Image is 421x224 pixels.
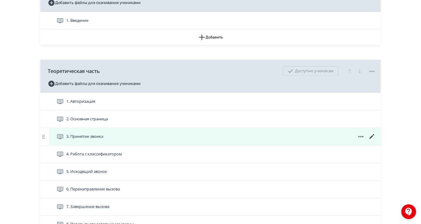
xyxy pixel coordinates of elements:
div: 6. Перенаправление вызова [40,181,381,198]
button: Добавить файлы для скачивания учениками [48,79,141,89]
div: Доступно ученикам [283,66,339,76]
div: 1. Введение [40,12,381,30]
div: 4. Работа с классификатором [40,146,381,163]
button: Добавить [40,30,381,45]
span: 4. Работа с классификатором [66,151,122,157]
span: 7. Завершение вызова [66,204,109,210]
div: 2. Основная страница [40,110,381,128]
div: 5. Исходящий звонок [40,163,381,181]
span: 5. Исходящий звонок [66,169,107,175]
span: Теоретическая часть [48,67,100,75]
span: 1. Авторизация [66,98,95,105]
div: 3. Принятие звонка [40,128,381,146]
span: 6. Перенаправление вызова [66,186,120,192]
span: 2. Основная страница [66,116,108,122]
div: 7. Завершение вызова [40,198,381,216]
span: 1. Введение [66,18,88,24]
span: 3. Принятие звонка [66,134,103,140]
div: 1. Авторизация [40,93,381,110]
